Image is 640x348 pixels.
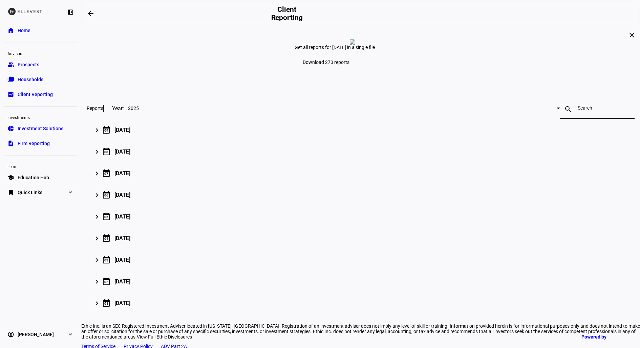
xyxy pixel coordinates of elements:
[114,127,130,133] div: [DATE]
[87,9,95,18] mat-icon: arrow_backwards
[102,277,110,285] mat-icon: calendar_today
[18,125,63,132] span: Investment Solutions
[102,147,110,156] mat-icon: calendar_today
[102,126,110,134] mat-icon: calendar_today
[102,212,110,221] mat-icon: calendar_today
[114,148,130,155] div: [DATE]
[87,206,635,227] mat-expansion-panel-header: 05[DATE]
[18,27,30,34] span: Home
[137,334,192,340] span: View Full Ethic Disclosures
[128,106,139,111] span: 2025
[114,300,130,306] div: [DATE]
[103,105,124,112] div: Year:
[4,112,77,122] div: Investments
[114,192,130,198] div: [DATE]
[87,292,635,314] mat-expansion-panel-header: 01[DATE]
[7,140,14,147] eth-mat-symbol: description
[93,191,101,199] mat-icon: keyboard_arrow_right
[4,161,77,171] div: Learn
[102,234,110,242] mat-icon: calendar_today
[114,213,130,220] div: [DATE]
[18,76,43,83] span: Households
[104,258,108,262] div: 03
[93,256,101,264] mat-icon: keyboard_arrow_right
[578,105,617,111] input: Search
[18,61,39,68] span: Prospects
[350,39,355,45] img: report-zero.png
[104,193,108,197] div: 06
[560,105,576,113] mat-icon: search
[104,302,108,305] div: 01
[18,189,42,196] span: Quick Links
[7,174,14,181] eth-mat-symbol: school
[93,278,101,286] mat-icon: keyboard_arrow_right
[7,125,14,132] eth-mat-symbol: pie_chart
[4,48,77,58] div: Advisors
[114,235,130,241] div: [DATE]
[18,140,50,147] span: Firm Reporting
[266,5,307,22] h2: Client Reporting
[4,73,77,86] a: folder_copyHouseholds
[4,122,77,135] a: pie_chartInvestment Solutions
[87,141,635,162] mat-expansion-panel-header: 08[DATE]
[104,172,108,176] div: 07
[104,150,108,154] div: 08
[93,148,101,156] mat-icon: keyboard_arrow_right
[102,256,110,264] mat-icon: calendar_today
[93,169,101,178] mat-icon: keyboard_arrow_right
[114,170,130,177] div: [DATE]
[104,280,108,284] div: 02
[18,331,54,338] span: [PERSON_NAME]
[87,249,635,271] mat-expansion-panel-header: 03[DATE]
[87,227,635,249] mat-expansion-panel-header: 04[DATE]
[7,331,14,338] eth-mat-symbol: account_circle
[7,61,14,68] eth-mat-symbol: group
[87,271,635,292] mat-expansion-panel-header: 02[DATE]
[67,189,74,196] eth-mat-symbol: expand_more
[7,27,14,34] eth-mat-symbol: home
[4,137,77,150] a: descriptionFirm Reporting
[628,31,636,39] mat-icon: close
[93,299,101,307] mat-icon: keyboard_arrow_right
[7,189,14,196] eth-mat-symbol: bookmark
[18,91,53,98] span: Client Reporting
[104,237,108,240] div: 04
[4,88,77,101] a: bid_landscapeClient Reporting
[4,24,77,37] a: homeHome
[87,184,635,206] mat-expansion-panel-header: 06[DATE]
[7,76,14,83] eth-mat-symbol: folder_copy
[93,213,101,221] mat-icon: keyboard_arrow_right
[104,215,108,219] div: 05
[7,91,14,98] eth-mat-symbol: bid_landscape
[67,9,74,16] eth-mat-symbol: left_panel_close
[87,162,635,184] mat-expansion-panel-header: 07[DATE]
[67,331,74,338] eth-mat-symbol: expand_more
[18,174,49,181] span: Education Hub
[87,106,103,111] h3: Reports
[81,323,640,340] div: Ethic Inc. is an SEC Registered Investment Adviser located in [US_STATE], [GEOGRAPHIC_DATA]. Regi...
[93,234,101,242] mat-icon: keyboard_arrow_right
[93,126,101,134] mat-icon: keyboard_arrow_right
[104,129,108,132] div: 09
[4,58,77,71] a: groupProspects
[578,330,630,343] a: Powered by
[102,191,110,199] mat-icon: calendar_today
[303,60,349,65] span: Download 270 reports
[114,257,130,263] div: [DATE]
[295,55,358,69] a: Download 270 reports
[102,299,110,307] mat-icon: calendar_today
[295,45,427,50] div: Get all reports for [DATE] in a single file
[114,278,130,285] div: [DATE]
[87,119,635,141] mat-expansion-panel-header: 09[DATE]
[102,169,110,177] mat-icon: calendar_today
